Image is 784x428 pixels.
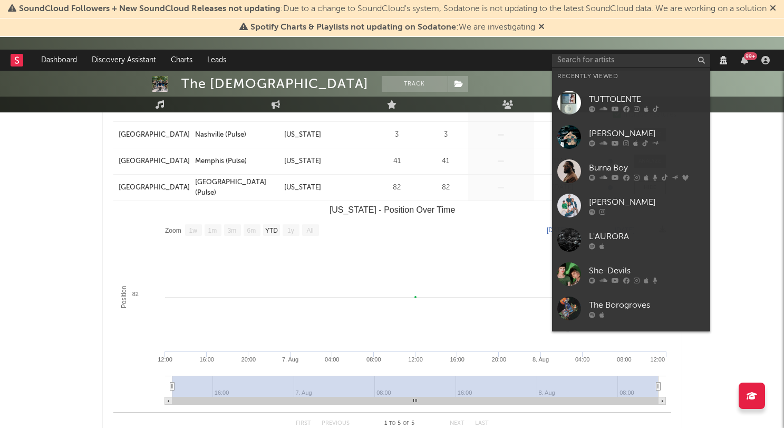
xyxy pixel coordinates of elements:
a: [GEOGRAPHIC_DATA] [119,183,190,193]
a: [GEOGRAPHIC_DATA] [119,130,190,140]
a: [US_STATE] [284,130,368,140]
text: 1w [189,227,197,234]
a: [GEOGRAPHIC_DATA] (Pulse) [195,177,279,198]
text: 04:00 [324,356,339,363]
text: 1y [287,227,294,234]
text: 1m [208,227,217,234]
text: 08:00 [617,356,632,363]
text: 08:00 [366,356,381,363]
a: [PERSON_NAME] [552,188,710,223]
button: First [296,421,311,426]
text: 20:00 [491,356,506,363]
div: [DATE] [537,156,589,167]
text: 6m [247,227,256,234]
div: 82 [426,183,466,193]
div: The Borogroves [589,299,705,311]
div: She-Devils [589,264,705,277]
div: [US_STATE] [284,183,321,193]
div: The [DEMOGRAPHIC_DATA] [181,76,369,92]
text: 20:00 [241,356,256,363]
a: Nashville (Pulse) [195,130,279,140]
div: L'AURORA [589,230,705,243]
div: 41 [373,156,421,167]
a: The Borogroves [552,291,710,326]
div: 3 [426,130,466,140]
div: [PERSON_NAME] [589,196,705,208]
a: Memphis (Pulse) [195,156,279,167]
a: She-Devils [552,257,710,291]
a: [US_STATE] [284,156,368,167]
span: Dismiss [770,5,776,13]
div: 3 [373,130,421,140]
text: [US_STATE] - Position Over Time [329,205,455,215]
span: of [403,421,409,426]
a: Burna Boy [552,154,710,188]
div: TUTTOLENTE [589,93,705,106]
text: 12:00 [158,356,172,363]
text: 16:00 [199,356,214,363]
input: Search for artists [552,54,710,67]
text: 16:00 [450,356,464,363]
button: Track [382,76,448,92]
text: YTD [265,227,277,234]
text: 12:00 [650,356,665,363]
div: [PERSON_NAME] [589,127,705,140]
div: 41 [426,156,466,167]
div: Nashville (Pulse) [195,130,246,140]
a: Leads [200,50,234,71]
text: 04:00 [575,356,589,363]
button: Last [475,421,489,426]
a: Charts [163,50,200,71]
span: : Due to a change to SoundCloud's system, Sodatone is not updating to the latest SoundCloud data.... [19,5,767,13]
text: 7. Aug [282,356,298,363]
div: [DATE] [537,130,589,140]
text: Zoom [165,227,181,234]
span: to [389,421,395,426]
button: Previous [322,421,350,426]
div: Recently Viewed [557,70,705,83]
a: [US_STATE] [284,183,368,193]
span: SoundCloud Followers + New SoundCloud Releases not updating [19,5,280,13]
svg: Tennessee - Position Over Time [113,201,671,412]
a: [PERSON_NAME] [552,120,710,154]
div: Memphis (Pulse) [195,156,247,167]
text: 12:00 [408,356,423,363]
div: [US_STATE] [284,156,321,167]
div: [US_STATE] [284,130,321,140]
text: 3m [227,227,236,234]
text: 8. Aug [532,356,548,363]
a: Discovery Assistant [84,50,163,71]
span: Spotify Charts & Playlists not updating on Sodatone [250,23,456,32]
div: 82 [373,183,421,193]
div: 99 + [744,52,757,60]
span: : We are investigating [250,23,535,32]
a: [GEOGRAPHIC_DATA] [119,156,190,167]
a: L'AURORA [552,223,710,257]
text: Position [120,286,128,309]
button: 99+ [741,56,748,64]
text: [DATE] [547,226,567,234]
text: All [306,227,313,234]
span: Dismiss [538,23,545,32]
a: TUTTOLENTE [552,85,710,120]
a: [PERSON_NAME] [552,326,710,360]
div: Burna Boy [589,161,705,174]
text: 82 [132,291,138,297]
button: Next [450,421,464,426]
div: [DATE] [537,183,589,193]
a: Dashboard [34,50,84,71]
